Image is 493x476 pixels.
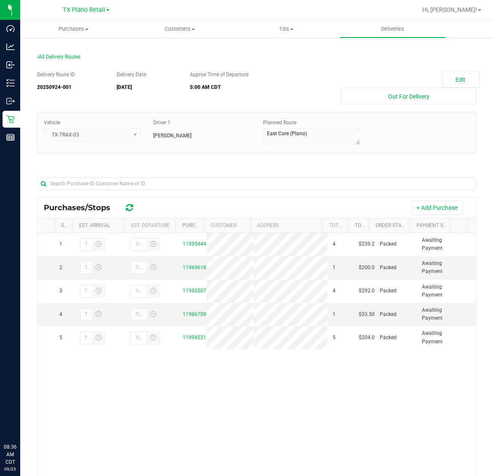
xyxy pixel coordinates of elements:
inline-svg: Analytics [6,43,15,51]
iframe: Resource center [8,409,34,434]
inline-svg: Reports [6,133,15,142]
p: 09/25 [4,466,16,472]
span: Awaiting Payment [422,283,454,299]
span: 2 [59,264,62,272]
span: Packed [380,264,397,272]
span: 5 [59,334,62,342]
a: Tills [233,20,339,38]
span: 3 [59,287,62,295]
a: Purchases [20,20,127,38]
span: Deliveries [370,25,416,33]
span: $200.00 [359,264,378,272]
inline-svg: Dashboard [6,24,15,33]
span: Packed [380,240,397,248]
h5: [DATE] [117,85,177,90]
a: 11969618 [183,265,206,270]
span: [PERSON_NAME] [153,132,192,139]
span: $33.50 [359,310,375,318]
inline-svg: Retail [6,115,15,123]
a: Total [355,222,370,228]
span: 1 [59,240,62,248]
th: Customer [204,219,250,233]
span: 4 [59,310,62,318]
span: $259.25 [359,240,378,248]
span: 5 [333,334,336,342]
label: Vehicle [44,119,60,126]
a: Order Status [376,222,410,228]
input: Search Purchase ID, Customer Name or ID [37,177,476,190]
inline-svg: Inbound [6,61,15,69]
inline-svg: Inventory [6,79,15,87]
label: Planned Route [263,119,296,126]
span: 4 [333,287,336,295]
th: Address [250,219,322,233]
button: + Add Purchase [411,201,463,215]
th: Total Order Lines [322,219,348,233]
th: Est. Departure [124,219,175,233]
a: 11995444 [183,241,206,247]
a: 11993507 [183,288,206,294]
p: 08:36 AM CDT [4,443,16,466]
span: Packed [380,287,397,295]
span: Awaiting Payment [422,259,454,275]
span: 1 [333,264,336,272]
span: 4 [333,240,336,248]
span: Packed [380,334,397,342]
span: Purchases [20,25,127,33]
a: Customers [127,20,233,38]
span: Hi, [PERSON_NAME]! [422,6,477,13]
label: Delivery Route ID [37,71,75,78]
span: Awaiting Payment [422,306,454,322]
span: Customers [127,25,233,33]
strong: 20250924-001 [37,84,72,90]
span: $204.00 [359,334,378,342]
a: Purchase ID [182,222,214,228]
span: Packed [380,310,397,318]
span: TX Plano Retail [63,6,105,13]
label: Driver 1 [153,119,171,126]
span: 1 [333,310,336,318]
iframe: Resource center unread badge [25,407,35,417]
button: Edit [442,71,480,88]
button: Out For Delivery [341,88,476,104]
label: Delivery Date [117,71,146,78]
span: All Delivery Routes [37,54,80,60]
label: Approx Time of Departure [190,71,248,78]
a: Deliveries [339,20,446,38]
a: 11994231 [183,334,206,340]
h5: 5:00 AM CDT [190,85,287,90]
span: Awaiting Payment [422,236,454,252]
span: Awaiting Payment [422,329,454,345]
a: Payment Status [416,222,458,228]
span: Purchases/Stops [44,203,119,212]
inline-svg: Outbound [6,97,15,105]
a: Est. Arrival [79,222,110,228]
span: Tills [233,25,339,33]
span: $292.00 [359,287,378,295]
a: 11986709 [183,311,206,317]
a: Stop # [61,222,78,228]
